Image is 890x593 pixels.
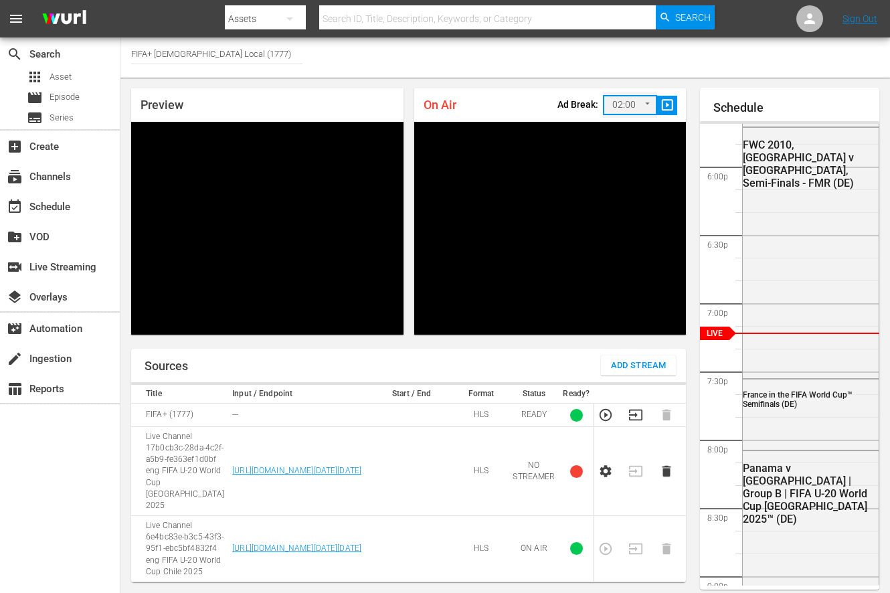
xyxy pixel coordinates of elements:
[743,139,875,189] div: FWC 2010, [GEOGRAPHIC_DATA] v [GEOGRAPHIC_DATA], Semi-Finals - FMR (DE)
[131,427,228,516] td: Live Channel 17b0cb3c-28da-4c2f-a5b9-fe363ef1d0bf eng FIFA U-20 World Cup [GEOGRAPHIC_DATA] 2025
[509,427,559,516] td: NO STREAMER
[603,92,658,118] div: 02:00
[370,385,453,404] th: Start / End
[454,516,509,582] td: HLS
[232,543,361,553] a: [URL][DOMAIN_NAME][DATE][DATE]
[7,229,23,245] span: VOD
[424,98,456,112] span: On Air
[557,99,598,110] p: Ad Break:
[232,466,361,475] a: [URL][DOMAIN_NAME][DATE][DATE]
[50,70,72,84] span: Asset
[228,385,370,404] th: Input / Endpoint
[7,321,23,337] span: Automation
[131,385,228,404] th: Title
[628,408,643,422] button: Transition
[659,464,674,479] button: Delete
[509,516,559,582] td: ON AIR
[509,404,559,427] td: READY
[131,122,404,335] div: Video Player
[743,462,875,525] div: Panama v [GEOGRAPHIC_DATA] | Group B | FIFA U-20 World Cup [GEOGRAPHIC_DATA] 2025™ (DE)
[611,358,666,373] span: Add Stream
[7,351,23,367] span: Ingestion
[7,199,23,215] span: Schedule
[713,101,879,114] h1: Schedule
[7,139,23,155] span: Create
[509,385,559,404] th: Status
[27,90,43,106] span: Episode
[131,516,228,582] td: Live Channel 6e4bc83e-b3c5-43f3-95f1-ebc5bf4832f4 eng FIFA U-20 World Cup Chile 2025
[50,90,80,104] span: Episode
[7,259,23,275] span: Live Streaming
[141,98,183,112] span: Preview
[27,69,43,85] span: Asset
[7,46,23,62] span: Search
[454,427,509,516] td: HLS
[598,408,613,422] button: Preview Stream
[8,11,24,27] span: menu
[131,404,228,427] td: FIFA+ (1777)
[7,169,23,185] span: Channels
[27,110,43,126] span: Series
[7,289,23,305] span: Overlays
[601,355,677,375] button: Add Stream
[559,385,594,404] th: Ready?
[145,359,188,373] h1: Sources
[32,3,96,35] img: ans4CAIJ8jUAAAAAAAAAAAAAAAAAAAAAAAAgQb4GAAAAAAAAAAAAAAAAAAAAAAAAJMjXAAAAAAAAAAAAAAAAAAAAAAAAgAT5G...
[454,404,509,427] td: HLS
[675,5,711,29] span: Search
[7,381,23,397] span: Reports
[228,404,370,427] td: ---
[414,122,687,335] div: Video Player
[454,385,509,404] th: Format
[660,98,675,113] span: slideshow_sharp
[656,5,715,29] button: Search
[842,13,877,24] a: Sign Out
[50,111,74,124] span: Series
[743,390,853,409] span: France in the FIFA World Cup™ Semifinals (DE)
